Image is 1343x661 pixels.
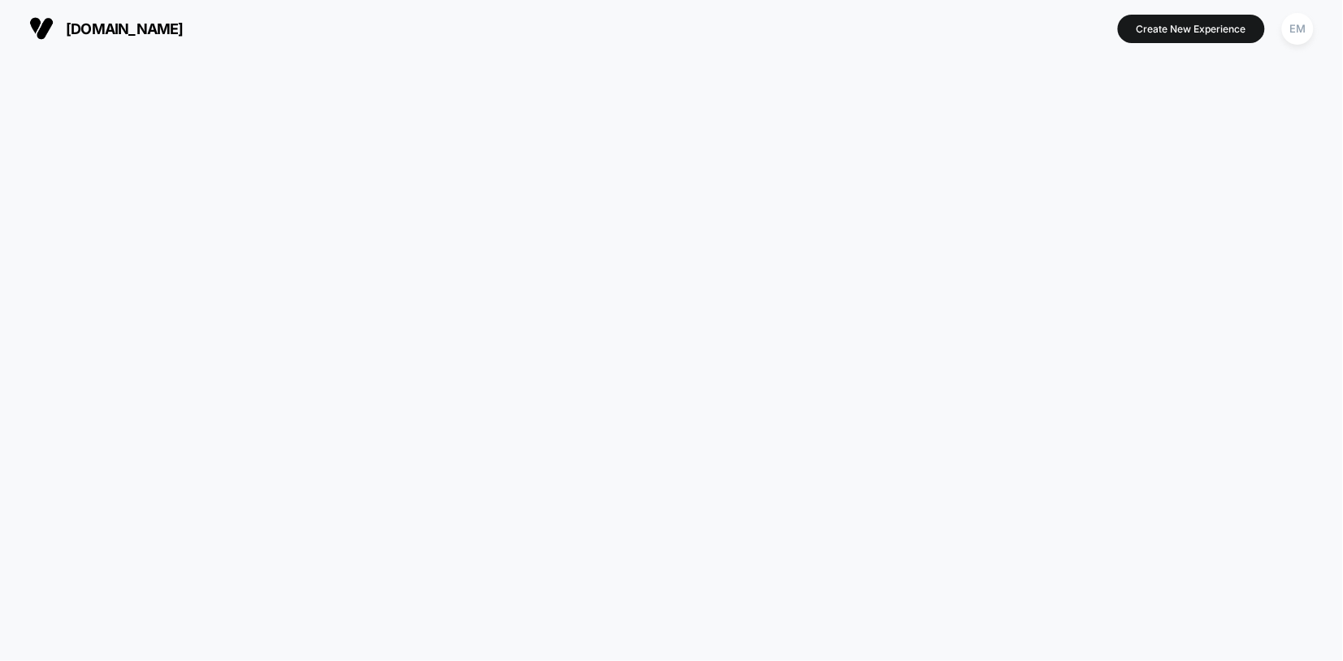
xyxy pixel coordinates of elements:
img: Visually logo [29,16,54,41]
button: [DOMAIN_NAME] [24,15,188,41]
div: EM [1282,13,1314,45]
span: [DOMAIN_NAME] [66,20,184,37]
button: EM [1277,12,1319,46]
button: Create New Experience [1118,15,1265,43]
